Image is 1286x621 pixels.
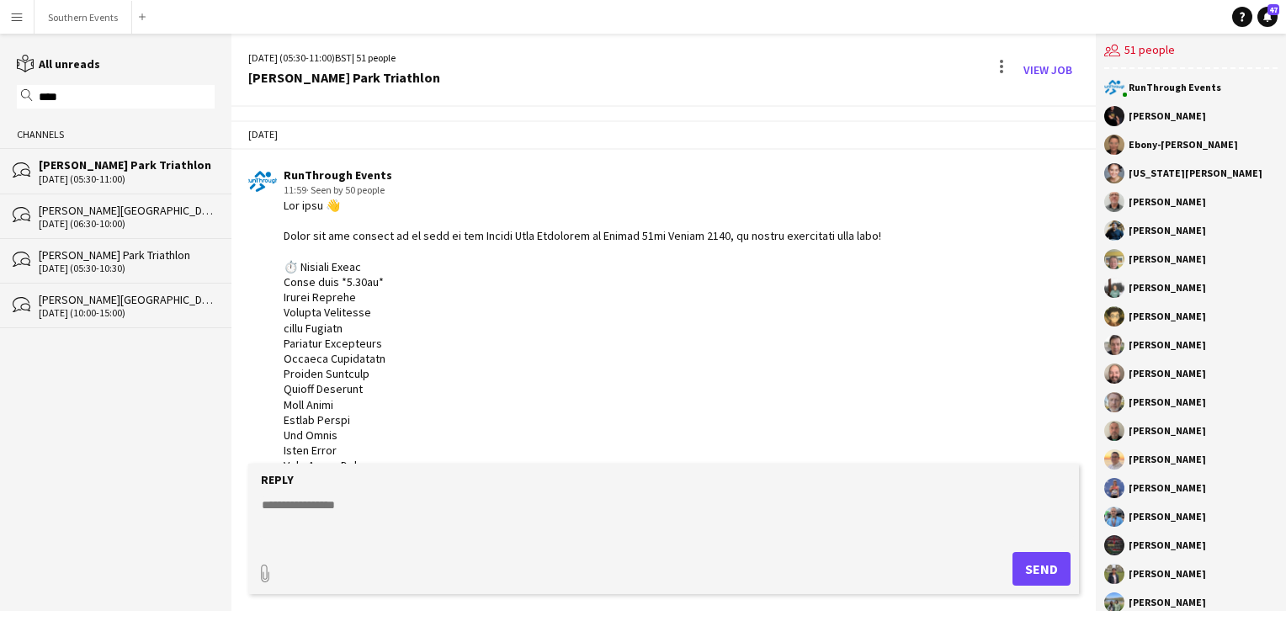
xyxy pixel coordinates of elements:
div: RunThrough Events [284,167,940,183]
div: [DATE] (05:30-11:00) [39,173,215,185]
div: [PERSON_NAME] [1129,311,1206,321]
div: [PERSON_NAME] [1129,254,1206,264]
span: · Seen by 50 people [306,183,385,196]
div: [PERSON_NAME] Park Triathlon [39,157,215,172]
div: [DATE] (10:00-15:00) [39,307,215,319]
div: Ebony-[PERSON_NAME] [1129,140,1238,150]
div: [PERSON_NAME] Park Triathlon [39,247,215,263]
a: All unreads [17,56,100,72]
div: [PERSON_NAME] [1129,426,1206,436]
div: RunThrough Events [1129,82,1221,93]
div: [PERSON_NAME] [1129,454,1206,464]
div: 51 people [1104,34,1278,69]
div: [PERSON_NAME] [1129,540,1206,550]
div: [PERSON_NAME] Park Triathlon [248,70,440,85]
div: [PERSON_NAME] [1129,369,1206,379]
button: Send [1012,552,1071,586]
a: View Job [1017,56,1079,83]
span: 47 [1267,4,1279,15]
div: [PERSON_NAME] [1129,397,1206,407]
div: [DATE] (06:30-10:00) [39,218,215,230]
div: [PERSON_NAME] [1129,512,1206,522]
div: [PERSON_NAME] [1129,597,1206,608]
span: BST [335,51,352,64]
div: [DATE] [231,120,1096,149]
div: 11:59 [284,183,940,198]
div: [PERSON_NAME] [1129,569,1206,579]
a: 47 [1257,7,1278,27]
div: [PERSON_NAME] [1129,226,1206,236]
button: Southern Events [35,1,132,34]
div: [PERSON_NAME][GEOGRAPHIC_DATA] [39,203,215,218]
div: [PERSON_NAME] [1129,340,1206,350]
div: [PERSON_NAME] [1129,197,1206,207]
div: [PERSON_NAME] [1129,111,1206,121]
div: [PERSON_NAME][GEOGRAPHIC_DATA] Set Up [39,292,215,307]
div: [DATE] (05:30-10:30) [39,263,215,274]
label: Reply [261,472,294,487]
div: [DATE] (05:30-11:00) | 51 people [248,50,440,66]
div: [PERSON_NAME] [1129,483,1206,493]
div: [PERSON_NAME] [1129,283,1206,293]
div: [US_STATE][PERSON_NAME] [1129,168,1262,178]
